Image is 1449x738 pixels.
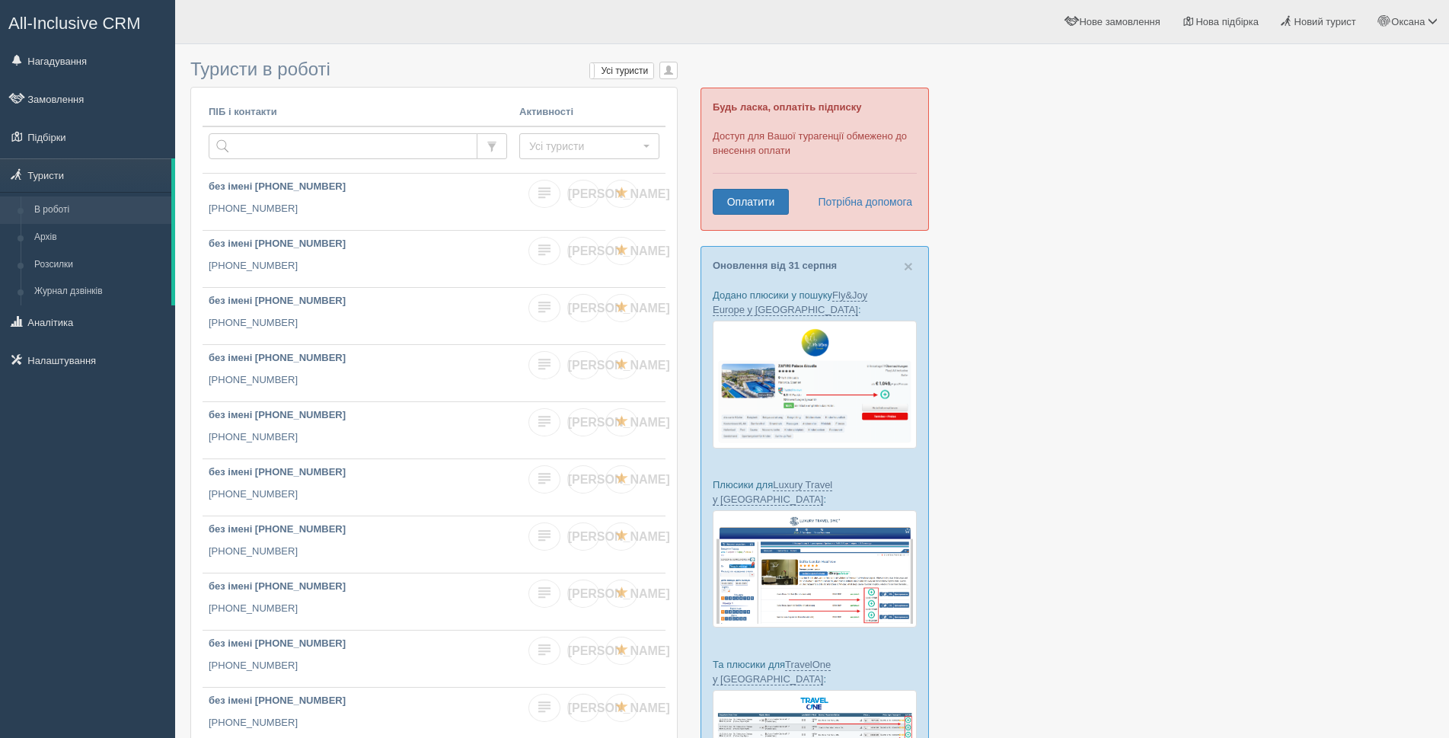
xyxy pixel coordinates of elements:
[713,288,917,317] p: Додано плюсики у пошуку :
[209,523,346,535] b: без імені [PHONE_NUMBER]
[568,587,670,600] span: [PERSON_NAME]
[209,695,346,706] b: без імені [PHONE_NUMBER]
[27,278,171,305] a: Журнал дзвінків
[203,345,513,401] a: без імені [PHONE_NUMBER] [PHONE_NUMBER]
[209,602,507,616] p: [PHONE_NUMBER]
[1391,16,1425,27] span: Оксана
[203,231,513,287] a: без імені [PHONE_NUMBER] [PHONE_NUMBER]
[567,237,599,265] a: [PERSON_NAME]
[567,180,599,208] a: [PERSON_NAME]
[209,238,346,249] b: без імені [PHONE_NUMBER]
[209,580,346,592] b: без імені [PHONE_NUMBER]
[713,478,917,506] p: Плюсики для :
[713,657,917,686] p: Та плюсики для :
[1195,16,1259,27] span: Нова підбірка
[568,359,670,372] span: [PERSON_NAME]
[567,465,599,494] a: [PERSON_NAME]
[568,644,670,657] span: [PERSON_NAME]
[203,459,513,516] a: без імені [PHONE_NUMBER] [PHONE_NUMBER]
[713,101,861,113] b: Будь ласка, оплатіть підписку
[209,430,507,445] p: [PHONE_NUMBER]
[209,373,507,388] p: [PHONE_NUMBER]
[808,189,913,215] a: Потрібна допомога
[27,196,171,224] a: В роботі
[8,14,141,33] span: All-Inclusive CRM
[713,510,917,628] img: luxury-travel-%D0%BF%D0%BE%D0%B4%D0%B1%D0%BE%D1%80%D0%BA%D0%B0-%D1%81%D1%80%D0%BC-%D0%B4%D0%BB%D1...
[1079,16,1160,27] span: Нове замовлення
[568,244,670,257] span: [PERSON_NAME]
[209,352,346,363] b: без імені [PHONE_NUMBER]
[713,321,917,449] img: fly-joy-de-proposal-crm-for-travel-agency.png
[209,637,346,649] b: без імені [PHONE_NUMBER]
[568,530,670,543] span: [PERSON_NAME]
[209,659,507,673] p: [PHONE_NUMBER]
[568,302,670,315] span: [PERSON_NAME]
[209,545,507,559] p: [PHONE_NUMBER]
[567,637,599,665] a: [PERSON_NAME]
[713,659,831,685] a: TravelOne у [GEOGRAPHIC_DATA]
[209,295,346,306] b: без імені [PHONE_NUMBER]
[209,409,346,420] b: без імені [PHONE_NUMBER]
[529,139,640,154] span: Усі туристи
[203,99,513,126] th: ПІБ і контакти
[904,257,913,275] span: ×
[27,251,171,279] a: Розсилки
[203,174,513,230] a: без імені [PHONE_NUMBER] [PHONE_NUMBER]
[567,351,599,379] a: [PERSON_NAME]
[203,516,513,573] a: без імені [PHONE_NUMBER] [PHONE_NUMBER]
[701,88,929,231] div: Доступ для Вашої турагенції обмежено до внесення оплати
[209,133,477,159] input: Пошук за ПІБ, паспортом або контактами
[209,202,507,216] p: [PHONE_NUMBER]
[519,133,659,159] button: Усі туристи
[209,487,507,502] p: [PHONE_NUMBER]
[567,294,599,322] a: [PERSON_NAME]
[568,701,670,714] span: [PERSON_NAME]
[590,63,653,78] label: Усі туристи
[567,580,599,608] a: [PERSON_NAME]
[713,289,867,316] a: Fly&Joy Europe у [GEOGRAPHIC_DATA]
[27,224,171,251] a: Архів
[713,260,837,271] a: Оновлення від 31 серпня
[513,99,665,126] th: Активності
[209,466,346,478] b: без імені [PHONE_NUMBER]
[713,189,789,215] a: Оплатити
[567,408,599,436] a: [PERSON_NAME]
[203,573,513,630] a: без імені [PHONE_NUMBER] [PHONE_NUMBER]
[713,479,832,506] a: Luxury Travel у [GEOGRAPHIC_DATA]
[1,1,174,43] a: All-Inclusive CRM
[203,631,513,687] a: без імені [PHONE_NUMBER] [PHONE_NUMBER]
[568,187,670,200] span: [PERSON_NAME]
[567,694,599,722] a: [PERSON_NAME]
[190,59,330,79] span: Туристи в роботі
[203,288,513,344] a: без імені [PHONE_NUMBER] [PHONE_NUMBER]
[568,473,670,486] span: [PERSON_NAME]
[203,402,513,458] a: без імені [PHONE_NUMBER] [PHONE_NUMBER]
[209,259,507,273] p: [PHONE_NUMBER]
[568,416,670,429] span: [PERSON_NAME]
[209,716,507,730] p: [PHONE_NUMBER]
[209,181,346,192] b: без імені [PHONE_NUMBER]
[567,522,599,551] a: [PERSON_NAME]
[209,316,507,331] p: [PHONE_NUMBER]
[904,258,913,274] button: Close
[1294,16,1356,27] span: Новий турист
